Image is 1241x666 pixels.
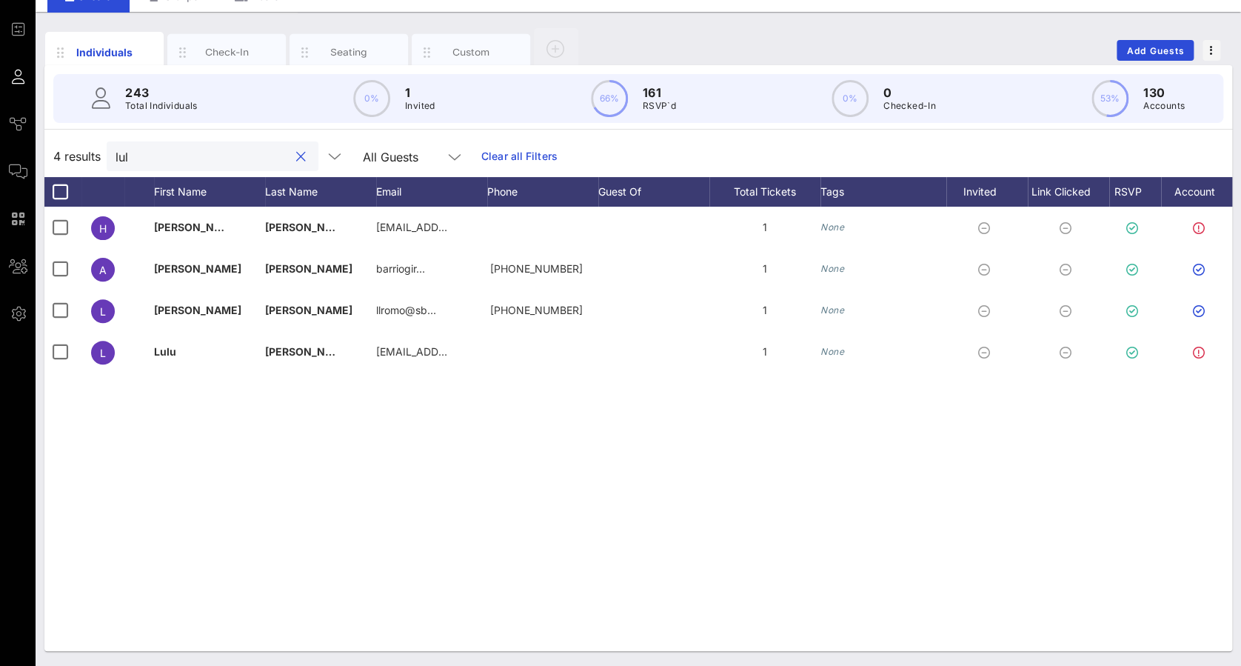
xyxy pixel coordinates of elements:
[820,263,844,274] i: None
[154,345,176,358] span: Lulu
[125,84,198,101] p: 243
[316,45,382,59] div: Seating
[154,304,241,316] span: [PERSON_NAME]
[265,262,352,275] span: [PERSON_NAME]
[438,45,504,59] div: Custom
[72,44,138,60] div: Individuals
[405,99,435,113] p: Invited
[643,99,676,113] p: RSVP`d
[1028,177,1109,207] div: Link Clicked
[1126,45,1185,56] span: Add Guests
[154,262,241,275] span: [PERSON_NAME]
[820,222,844,233] i: None
[154,221,241,233] span: [PERSON_NAME]
[1117,40,1194,61] button: Add Guests
[820,177,946,207] div: Tags
[1143,99,1185,113] p: Accounts
[354,141,472,171] div: All Guests
[405,84,435,101] p: 1
[481,148,558,164] a: Clear all Filters
[296,150,306,164] button: clear icon
[154,177,265,207] div: First Name
[125,99,198,113] p: Total Individuals
[265,345,352,358] span: [PERSON_NAME]
[883,99,936,113] p: Checked-In
[376,290,436,331] p: llromo@sb…
[490,262,583,275] span: +15127368449
[709,331,820,373] div: 1
[194,45,260,59] div: Check-In
[265,304,352,316] span: [PERSON_NAME]
[265,177,376,207] div: Last Name
[376,177,487,207] div: Email
[643,84,676,101] p: 161
[376,248,425,290] p: barriogir…
[100,347,106,359] span: L
[100,305,106,318] span: L
[820,304,844,316] i: None
[376,345,698,358] span: [EMAIL_ADDRESS][PERSON_NAME][DOMAIN_NAME][US_STATE]
[883,84,936,101] p: 0
[709,207,820,248] div: 1
[1109,177,1161,207] div: RSVP
[709,177,820,207] div: Total Tickets
[53,147,101,165] span: 4 results
[820,346,844,357] i: None
[487,177,598,207] div: Phone
[1143,84,1185,101] p: 130
[99,264,107,276] span: A
[265,221,352,233] span: [PERSON_NAME]
[376,221,555,233] span: [EMAIL_ADDRESS][DOMAIN_NAME]
[946,177,1028,207] div: Invited
[709,290,820,331] div: 1
[363,150,418,164] div: All Guests
[598,177,709,207] div: Guest Of
[709,248,820,290] div: 1
[99,222,107,235] span: H
[490,304,583,316] span: +12102191905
